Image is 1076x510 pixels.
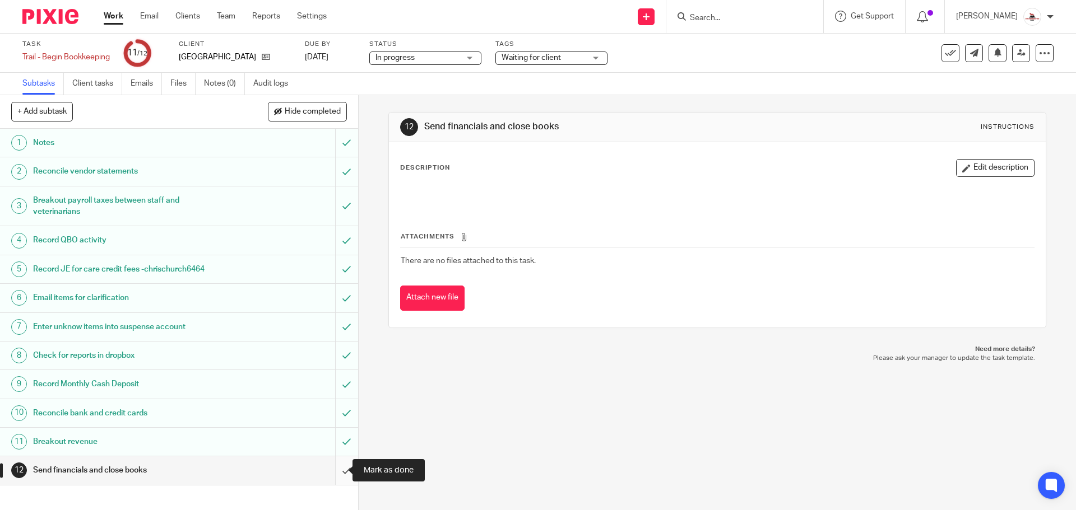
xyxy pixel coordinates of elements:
[400,286,465,311] button: Attach new file
[11,348,27,363] div: 8
[400,118,418,136] div: 12
[253,73,296,95] a: Audit logs
[170,73,196,95] a: Files
[33,376,227,392] h1: Record Monthly Cash Deposit
[22,52,110,63] div: Trail - Begin Bookkeeping
[33,433,227,450] h1: Breakout revenue
[137,50,147,57] small: /12
[72,73,122,95] a: Client tasks
[33,462,227,479] h1: Send financials and close books
[11,102,73,121] button: + Add subtask
[217,11,235,22] a: Team
[400,345,1035,354] p: Need more details?
[11,319,27,335] div: 7
[400,163,450,172] p: Description
[11,462,27,478] div: 12
[104,11,123,22] a: Work
[305,40,355,49] label: Due by
[22,40,110,49] label: Task
[175,11,200,22] a: Clients
[11,261,27,277] div: 5
[33,134,227,151] h1: Notes
[33,289,227,306] h1: Email items for clarification
[33,319,227,335] h1: Enter unknow items into suspense account
[33,192,227,221] h1: Breakout payroll taxes between staff and veterinarians
[22,73,64,95] a: Subtasks
[11,376,27,392] div: 9
[11,290,27,306] div: 6
[33,347,227,364] h1: Check for reports in dropbox
[956,159,1035,177] button: Edit description
[33,405,227,422] h1: Reconcile bank and credit cards
[33,232,227,249] h1: Record QBO activity
[689,13,790,24] input: Search
[11,198,27,214] div: 3
[981,123,1035,132] div: Instructions
[268,102,347,121] button: Hide completed
[495,40,607,49] label: Tags
[22,9,78,24] img: Pixie
[204,73,245,95] a: Notes (0)
[369,40,481,49] label: Status
[285,107,341,116] span: Hide completed
[127,46,147,59] div: 11
[11,405,27,421] div: 10
[179,52,256,63] p: [GEOGRAPHIC_DATA]
[956,11,1018,22] p: [PERSON_NAME]
[179,40,291,49] label: Client
[1023,8,1041,26] img: EtsyProfilePhoto.jpg
[33,163,227,180] h1: Reconcile vendor statements
[851,12,894,20] span: Get Support
[297,11,327,22] a: Settings
[11,164,27,180] div: 2
[401,257,536,265] span: There are no files attached to this task.
[131,73,162,95] a: Emails
[11,233,27,249] div: 4
[502,54,561,62] span: Waiting for client
[11,434,27,450] div: 11
[424,121,741,133] h1: Send financials and close books
[11,135,27,151] div: 1
[400,354,1035,363] p: Please ask your manager to update the task template.
[375,54,415,62] span: In progress
[401,233,454,240] span: Attachments
[140,11,159,22] a: Email
[305,53,328,61] span: [DATE]
[252,11,280,22] a: Reports
[33,261,227,278] h1: Record JE for care credit fees -chrischurch6464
